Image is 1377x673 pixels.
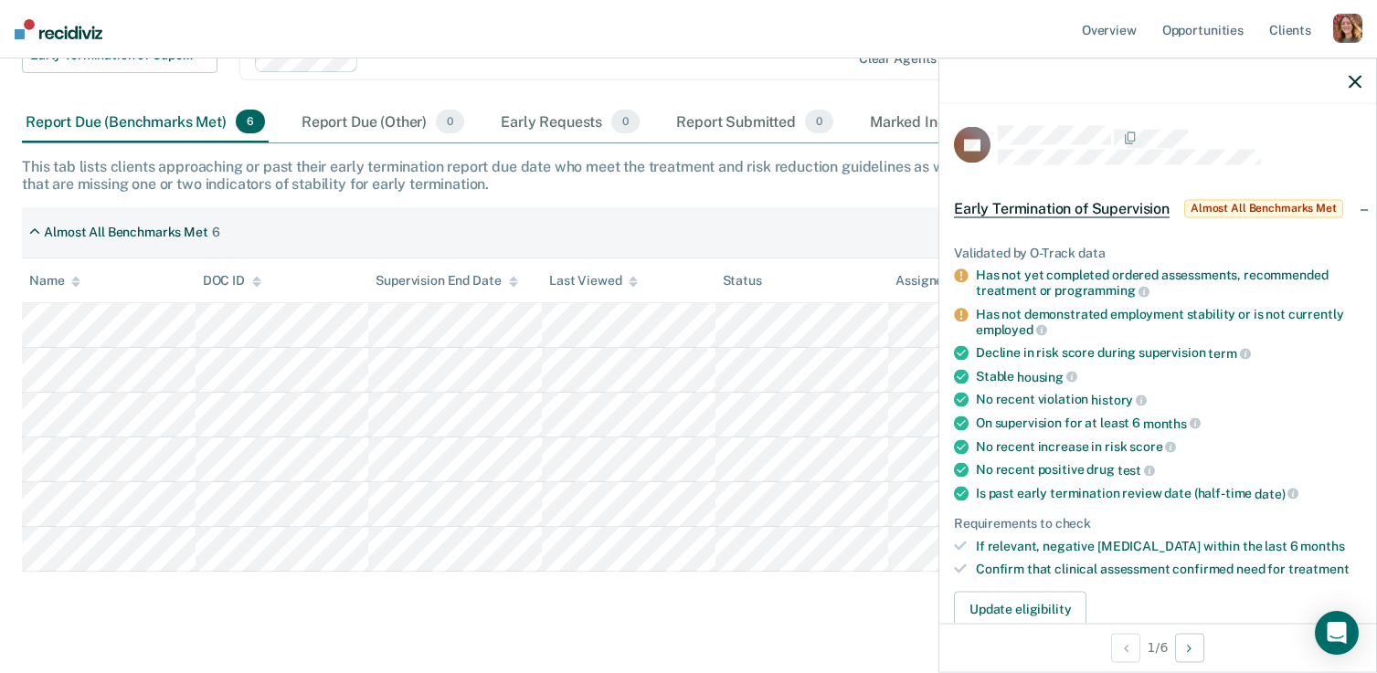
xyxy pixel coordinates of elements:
[203,273,261,289] div: DOC ID
[212,225,220,240] div: 6
[497,102,643,142] div: Early Requests
[1175,633,1204,662] button: Next Opportunity
[1184,199,1343,217] span: Almost All Benchmarks Met
[436,110,464,133] span: 0
[673,102,837,142] div: Report Submitted
[954,245,1361,260] div: Validated by O-Track data
[976,462,1361,478] div: No recent positive drug
[954,199,1170,217] span: Early Termination of Supervision
[44,225,208,240] div: Almost All Benchmarks Met
[859,51,937,67] div: Clear agents
[954,591,1086,627] button: Update eligibility
[976,268,1361,299] div: Has not yet completed ordered assessments, recommended treatment or programming
[1091,393,1147,407] span: history
[549,273,638,289] div: Last Viewed
[895,273,981,289] div: Assigned to
[976,562,1361,577] div: Confirm that clinical assessment confirmed need for
[805,110,833,133] span: 0
[954,516,1361,531] div: Requirements to check
[15,19,102,39] img: Recidiviz
[976,485,1361,501] div: Is past early termination review date (half-time
[1017,369,1077,384] span: housing
[236,110,265,133] span: 6
[976,392,1361,408] div: No recent violation
[939,179,1376,237] div: Early Termination of SupervisionAlmost All Benchmarks Met
[376,273,517,289] div: Supervision End Date
[1129,439,1176,454] span: score
[1117,463,1155,478] span: test
[1143,415,1201,430] span: months
[976,539,1361,554] div: If relevant, negative [MEDICAL_DATA] within the last 6
[976,438,1361,455] div: No recent increase in risk
[298,102,468,142] div: Report Due (Other)
[976,368,1361,384] div: Stable
[1111,633,1140,662] button: Previous Opportunity
[1315,611,1359,655] div: Open Intercom Messenger
[29,273,80,289] div: Name
[22,102,269,142] div: Report Due (Benchmarks Met)
[976,345,1361,362] div: Decline in risk score during supervision
[976,415,1361,432] div: On supervision for at least 6
[1288,562,1350,576] span: treatment
[1255,486,1298,500] span: date)
[1208,346,1250,361] span: term
[939,623,1376,671] div: 1 / 6
[22,158,1355,193] div: This tab lists clients approaching or past their early termination report due date who meet the t...
[1300,539,1344,553] span: months
[976,306,1361,337] div: Has not demonstrated employment stability or is not currently employed
[611,110,640,133] span: 0
[723,273,762,289] div: Status
[866,102,1029,142] div: Marked Ineligible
